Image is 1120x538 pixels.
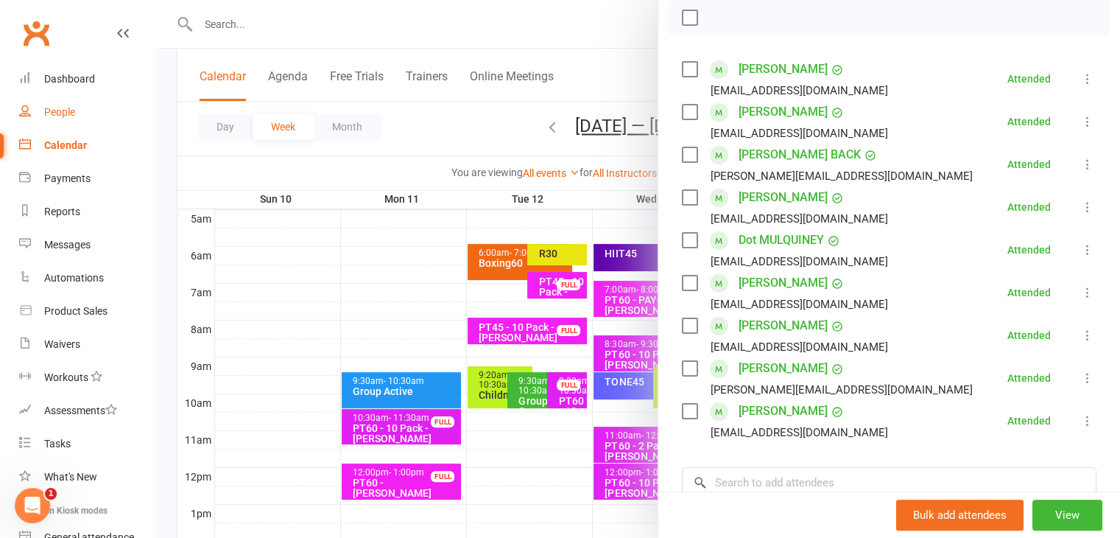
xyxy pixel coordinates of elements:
[1007,373,1051,383] div: Attended
[711,167,973,186] div: [PERSON_NAME][EMAIL_ADDRESS][DOMAIN_NAME]
[739,357,828,380] a: [PERSON_NAME]
[711,252,888,271] div: [EMAIL_ADDRESS][DOMAIN_NAME]
[19,461,155,494] a: What's New
[682,467,1096,498] input: Search to add attendees
[896,500,1024,531] button: Bulk add attendees
[1007,287,1051,298] div: Attended
[19,162,155,195] a: Payments
[19,129,155,162] a: Calendar
[44,172,91,184] div: Payments
[739,100,828,124] a: [PERSON_NAME]
[44,106,75,118] div: People
[19,96,155,129] a: People
[19,328,155,361] a: Waivers
[711,81,888,100] div: [EMAIL_ADDRESS][DOMAIN_NAME]
[739,57,828,81] a: [PERSON_NAME]
[739,228,824,252] a: Dot MULQUINEY
[18,15,54,52] a: Clubworx
[19,262,155,295] a: Automations
[739,314,828,338] a: [PERSON_NAME]
[44,338,80,350] div: Waivers
[711,124,888,143] div: [EMAIL_ADDRESS][DOMAIN_NAME]
[19,228,155,262] a: Messages
[739,399,828,423] a: [PERSON_NAME]
[44,139,87,151] div: Calendar
[1007,416,1051,426] div: Attended
[19,427,155,461] a: Tasks
[19,361,155,394] a: Workouts
[44,239,91,251] div: Messages
[1007,116,1051,127] div: Attended
[19,63,155,96] a: Dashboard
[19,295,155,328] a: Product Sales
[711,209,888,228] div: [EMAIL_ADDRESS][DOMAIN_NAME]
[44,438,71,450] div: Tasks
[15,488,50,523] iframe: Intercom live chat
[739,271,828,295] a: [PERSON_NAME]
[1007,245,1051,255] div: Attended
[1007,202,1051,212] div: Attended
[711,295,888,314] div: [EMAIL_ADDRESS][DOMAIN_NAME]
[711,338,888,357] div: [EMAIL_ADDRESS][DOMAIN_NAME]
[44,272,104,284] div: Automations
[44,206,80,217] div: Reports
[44,305,108,317] div: Product Sales
[44,371,88,383] div: Workouts
[711,423,888,442] div: [EMAIL_ADDRESS][DOMAIN_NAME]
[739,186,828,209] a: [PERSON_NAME]
[1032,500,1102,531] button: View
[19,195,155,228] a: Reports
[44,471,97,483] div: What's New
[1007,74,1051,84] div: Attended
[44,73,95,85] div: Dashboard
[19,394,155,427] a: Assessments
[45,488,57,500] span: 1
[739,143,861,167] a: [PERSON_NAME] BACK
[1007,330,1051,340] div: Attended
[711,380,973,399] div: [PERSON_NAME][EMAIL_ADDRESS][DOMAIN_NAME]
[44,405,117,416] div: Assessments
[1007,159,1051,170] div: Attended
